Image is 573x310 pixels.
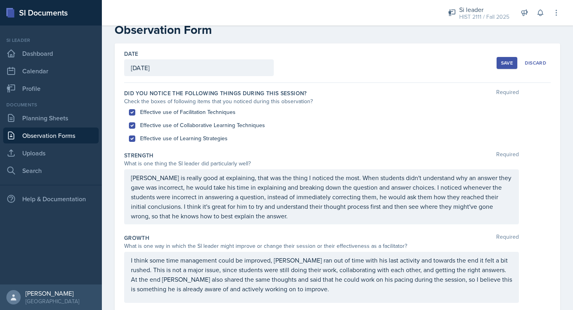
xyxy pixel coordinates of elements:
[3,45,99,61] a: Dashboard
[124,50,138,58] label: Date
[115,23,560,37] h2: Observation Form
[131,255,512,294] p: I think some time management could be improved, [PERSON_NAME] ran out of time with his last activ...
[124,234,149,242] label: Growth
[25,289,79,297] div: [PERSON_NAME]
[3,101,99,108] div: Documents
[3,191,99,207] div: Help & Documentation
[496,234,519,242] span: Required
[124,89,307,97] label: Did you notice the following things during this session?
[140,134,228,143] label: Effective use of Learning Strategies
[124,97,519,106] div: Check the boxes of following items that you noticed during this observation?
[3,163,99,179] a: Search
[496,89,519,97] span: Required
[459,5,509,14] div: Si leader
[520,57,551,69] button: Discard
[124,159,519,168] div: What is one thing the SI leader did particularly well?
[459,13,509,21] div: HIST 2111 / Fall 2025
[140,121,265,129] label: Effective use of Collaborative Learning Techniques
[3,63,99,79] a: Calendar
[3,145,99,161] a: Uploads
[497,57,517,69] button: Save
[25,297,79,305] div: [GEOGRAPHIC_DATA]
[501,60,513,66] div: Save
[140,108,236,116] label: Effective use of Facilitation Techniques
[525,60,546,66] div: Discard
[124,151,154,159] label: Strength
[3,80,99,96] a: Profile
[3,110,99,126] a: Planning Sheets
[124,242,519,250] div: What is one way in which the SI leader might improve or change their session or their effectivene...
[131,173,512,221] p: [PERSON_NAME] is really good at explaining, that was the thing I noticed the most. When students ...
[3,128,99,143] a: Observation Forms
[3,37,99,44] div: Si leader
[496,151,519,159] span: Required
